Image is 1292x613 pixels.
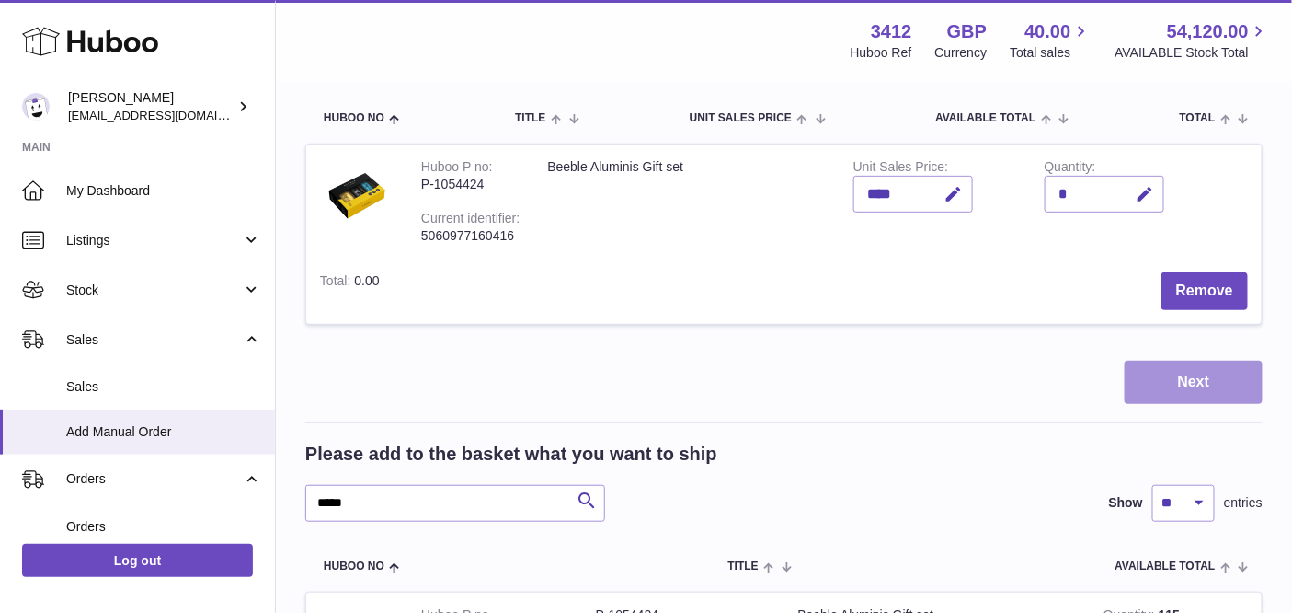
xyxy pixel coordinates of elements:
a: 40.00 Total sales [1010,19,1092,62]
span: Unit Sales Price [690,112,792,124]
span: Listings [66,232,242,249]
span: Total [1180,112,1216,124]
div: Huboo P no [421,159,493,179]
button: Next [1125,361,1263,404]
span: Title [515,112,545,124]
span: AVAILABLE Stock Total [1115,44,1270,62]
span: AVAILABLE Total [935,112,1035,124]
span: [EMAIL_ADDRESS][DOMAIN_NAME] [68,108,270,122]
button: Remove [1161,272,1248,310]
td: Beeble Aluminis Gift set [533,145,839,259]
span: 54,120.00 [1167,19,1249,44]
div: 5060977160416 [421,227,520,245]
span: entries [1224,494,1263,512]
span: Orders [66,470,242,488]
span: Add Manual Order [66,423,261,441]
a: Log out [22,544,253,577]
span: Sales [66,331,242,349]
label: Unit Sales Price [853,159,948,179]
div: [PERSON_NAME] [68,89,234,124]
img: info@beeble.buzz [22,93,50,121]
div: P-1054424 [421,176,520,193]
img: Beeble Aluminis Gift set [320,158,394,232]
span: Orders [66,518,261,536]
div: Huboo Ref [851,44,912,62]
strong: 3412 [871,19,912,44]
span: Title [728,561,759,573]
span: 40.00 [1024,19,1070,44]
label: Total [320,273,354,293]
span: Huboo no [324,561,384,573]
strong: GBP [947,19,987,44]
a: 54,120.00 AVAILABLE Stock Total [1115,19,1270,62]
div: Current identifier [421,211,520,230]
h2: Please add to the basket what you want to ship [305,442,717,467]
span: Stock [66,282,242,299]
span: Huboo no [324,112,384,124]
div: Currency [935,44,988,62]
label: Quantity [1045,159,1096,179]
span: Total sales [1010,44,1092,62]
span: Sales [66,378,261,396]
label: Show [1109,494,1143,512]
span: AVAILABLE Total [1115,561,1216,573]
span: My Dashboard [66,182,261,200]
span: 0.00 [354,273,379,288]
